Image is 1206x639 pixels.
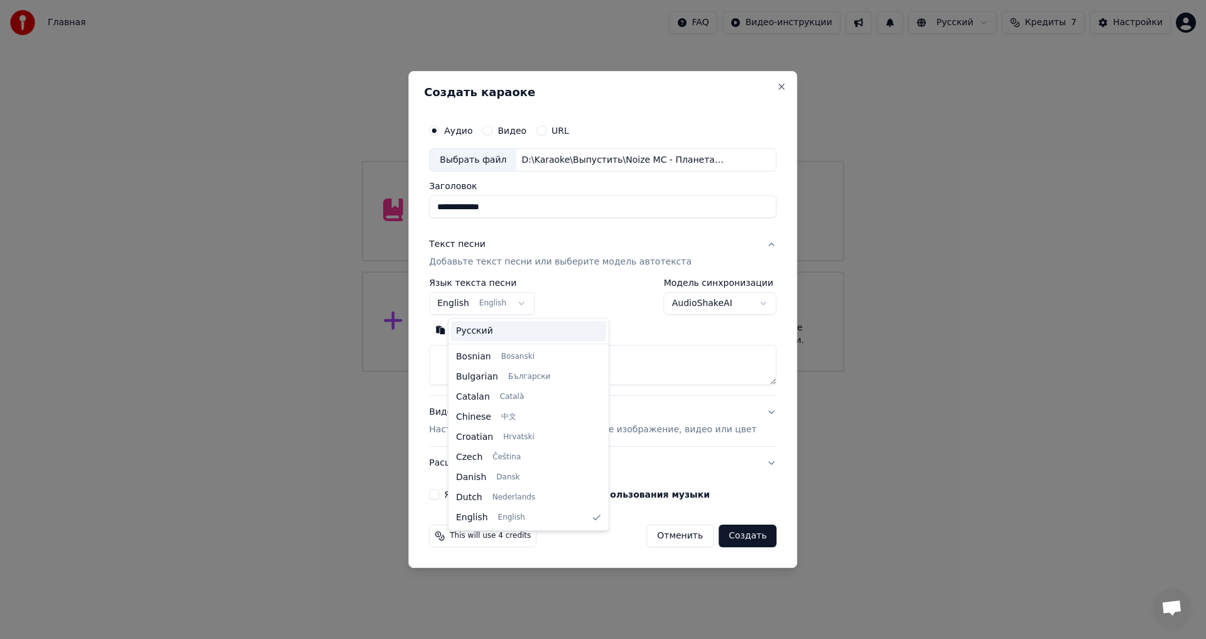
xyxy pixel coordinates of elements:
span: English [456,511,488,524]
span: Chinese [456,411,491,423]
span: Dansk [496,472,519,483]
span: Bosanski [501,352,535,362]
span: Bulgarian [456,371,498,383]
span: Русский [456,325,493,337]
span: Nederlands [492,493,535,503]
span: Català [500,392,524,402]
span: Hrvatski [503,432,535,442]
span: Danish [456,471,486,484]
span: Croatian [456,431,493,444]
span: Dutch [456,491,482,504]
span: Български [508,372,550,382]
span: Čeština [492,452,521,462]
span: Czech [456,451,482,464]
span: English [498,513,525,523]
span: Bosnian [456,351,491,363]
span: Catalan [456,391,490,403]
span: 中文 [501,412,516,422]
